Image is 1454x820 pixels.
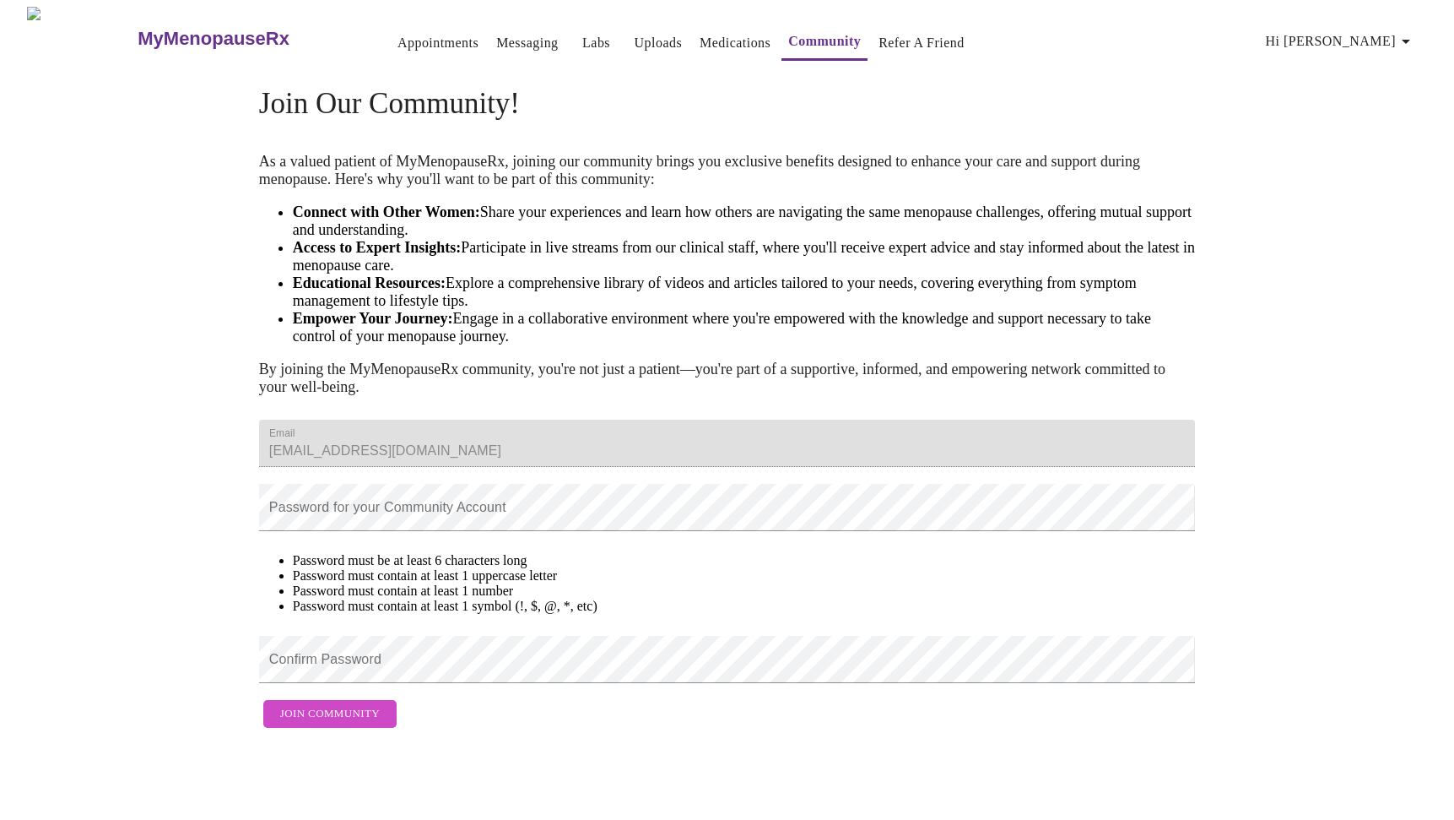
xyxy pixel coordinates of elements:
[138,28,289,50] h3: MyMenopauseRx
[1259,24,1423,58] button: Hi [PERSON_NAME]
[293,204,480,220] strong: Connect with Other Women:
[570,26,624,60] button: Labs
[293,568,1195,584] li: Password must contain at least 1 uppercase letter
[582,31,610,55] a: Labs
[489,26,565,60] button: Messaging
[693,26,777,60] button: Medications
[788,30,861,53] a: Community
[496,31,558,55] a: Messaging
[259,153,1195,188] p: As a valued patient of MyMenopauseRx, joining our community brings you exclusive benefits designe...
[781,24,868,61] button: Community
[293,584,1195,599] li: Password must contain at least 1 number
[293,310,1195,345] li: Engage in a collaborative environment where you're empowered with the knowledge and support neces...
[700,31,770,55] a: Medications
[293,204,1195,239] li: Share your experiences and learn how others are navigating the same menopause challenges, offerin...
[293,274,446,291] strong: Educational Resources:
[628,26,689,60] button: Uploads
[263,700,397,728] button: Join Community
[259,361,1195,396] p: By joining the MyMenopauseRx community, you're not just a patient—you're part of a supportive, in...
[136,9,357,68] a: MyMenopauseRx
[1266,30,1416,53] span: Hi [PERSON_NAME]
[635,31,683,55] a: Uploads
[391,26,485,60] button: Appointments
[293,239,462,256] strong: Access to Expert Insights:
[293,599,1195,614] li: Password must contain at least 1 symbol (!, $, @, *, etc)
[280,704,380,724] span: Join Community
[878,31,965,55] a: Refer a Friend
[293,553,1195,568] li: Password must be at least 6 characters long
[397,31,478,55] a: Appointments
[293,239,1195,274] li: Participate in live streams from our clinical staff, where you'll receive expert advice and stay ...
[293,310,453,327] strong: Empower Your Journey:
[259,87,1195,121] h4: Join Our Community!
[27,7,136,70] img: MyMenopauseRx Logo
[293,274,1195,310] li: Explore a comprehensive library of videos and articles tailored to your needs, covering everythin...
[872,26,971,60] button: Refer a Friend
